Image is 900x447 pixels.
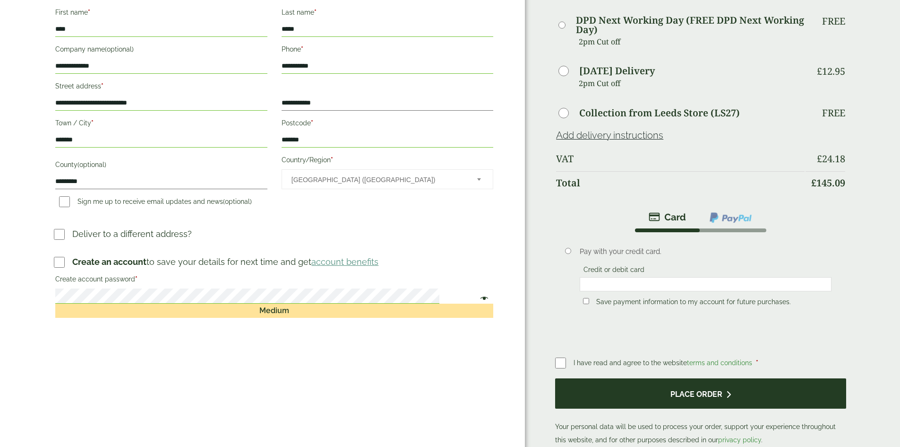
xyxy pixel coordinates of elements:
[135,275,137,283] abbr: required
[311,257,378,267] a: account benefits
[59,196,70,207] input: Sign me up to receive email updates and news(optional)
[579,66,655,76] label: [DATE] Delivery
[822,16,845,27] p: Free
[556,130,663,141] a: Add delivery instructions
[72,257,146,267] strong: Create an account
[77,161,106,168] span: (optional)
[555,378,846,447] p: Your personal data will be used to process your order, support your experience throughout this we...
[649,211,686,223] img: stripe.png
[282,43,493,59] label: Phone
[709,211,753,224] img: ppcp-gateway.png
[756,359,758,367] abbr: required
[55,79,267,96] label: Street address
[91,119,94,127] abbr: required
[282,169,493,189] span: Country/Region
[822,107,845,119] p: Free
[88,9,90,16] abbr: required
[579,35,804,49] p: 2pm Cut off
[311,119,313,127] abbr: required
[579,76,804,90] p: 2pm Cut off
[576,16,804,35] label: DPD Next Working Day (FREE DPD Next Working Day)
[55,158,267,174] label: County
[817,65,845,78] bdi: 12.95
[579,108,740,118] label: Collection from Leeds Store (LS27)
[555,378,846,409] button: Place order
[556,171,804,194] th: Total
[101,82,103,90] abbr: required
[817,152,845,165] bdi: 24.18
[291,170,464,190] span: United Kingdom (UK)
[574,359,754,367] span: I have read and agree to the website
[580,246,831,257] p: Pay with your credit card.
[55,43,267,59] label: Company name
[811,176,845,189] bdi: 145.09
[718,436,761,444] a: privacy policy
[314,9,317,16] abbr: required
[301,45,303,53] abbr: required
[592,298,795,308] label: Save payment information to my account for future purchases.
[282,6,493,22] label: Last name
[55,304,493,318] div: Medium
[55,272,493,289] label: Create account password
[687,359,752,367] a: terms and conditions
[556,148,804,170] th: VAT
[331,156,333,164] abbr: required
[55,6,267,22] label: First name
[55,198,256,208] label: Sign me up to receive email updates and news
[811,176,816,189] span: £
[223,198,252,205] span: (optional)
[72,228,192,240] p: Deliver to a different address?
[105,45,134,53] span: (optional)
[580,266,648,276] label: Credit or debit card
[55,116,267,132] label: Town / City
[282,116,493,132] label: Postcode
[72,255,378,268] p: to save your details for next time and get
[817,65,822,78] span: £
[282,153,493,169] label: Country/Region
[583,280,829,289] iframe: Secure card payment input frame
[817,152,822,165] span: £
